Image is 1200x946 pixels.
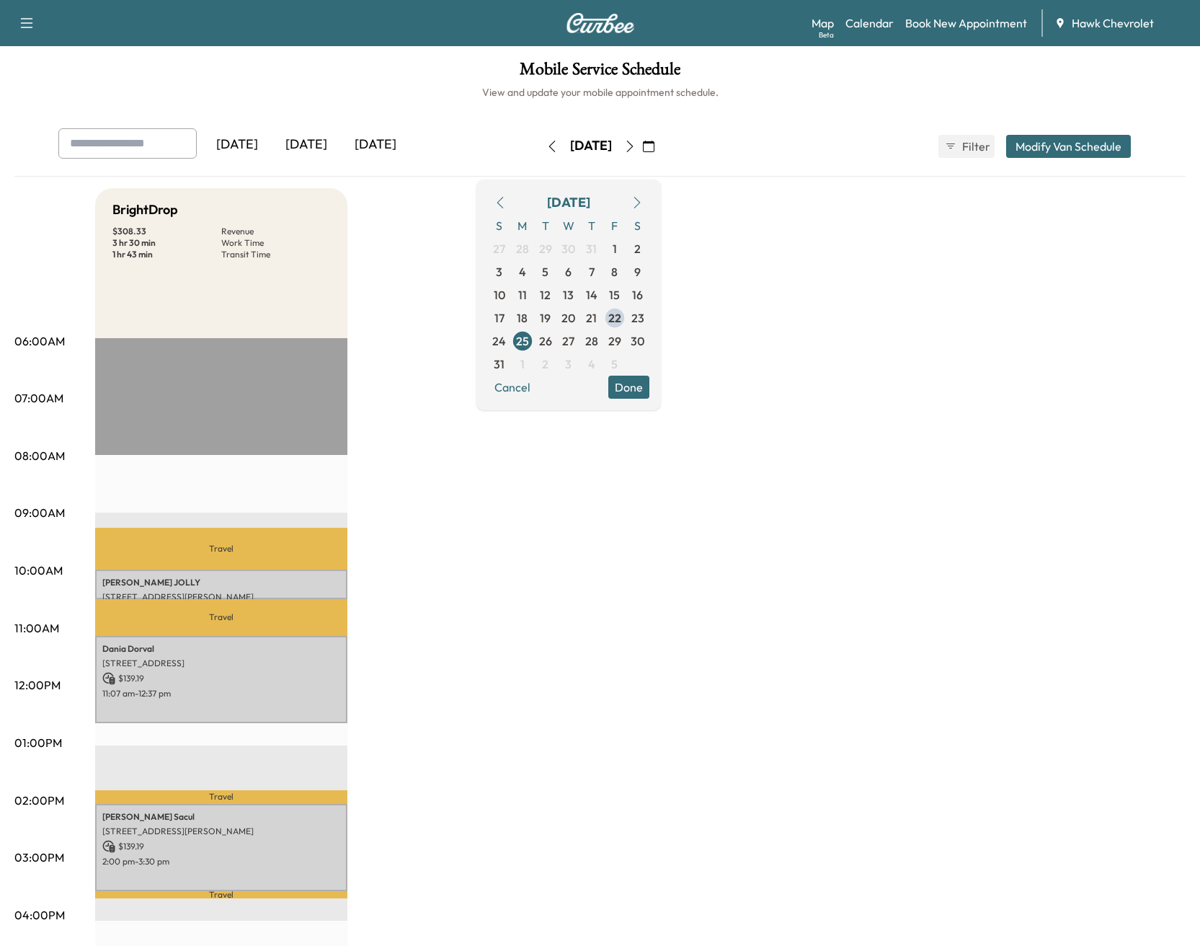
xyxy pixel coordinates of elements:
[102,643,340,655] p: Dania Dorval
[516,240,529,257] span: 28
[539,332,552,350] span: 26
[511,214,534,237] span: M
[1072,14,1154,32] span: Hawk Chevrolet
[631,309,644,327] span: 23
[586,286,597,304] span: 14
[632,286,643,304] span: 16
[494,309,505,327] span: 17
[812,14,834,32] a: MapBeta
[102,826,340,837] p: [STREET_ADDRESS][PERSON_NAME]
[14,676,61,694] p: 12:00PM
[608,309,621,327] span: 22
[14,849,64,866] p: 03:00PM
[14,332,65,350] p: 06:00AM
[588,355,595,373] span: 4
[102,856,340,867] p: 2:00 pm - 3:30 pm
[14,85,1186,100] h6: View and update your mobile appointment schedule.
[566,13,635,33] img: Curbee Logo
[14,504,65,521] p: 09:00AM
[520,355,525,373] span: 1
[580,214,603,237] span: T
[493,240,505,257] span: 27
[1006,135,1131,158] button: Modify Van Schedule
[589,263,595,280] span: 7
[611,263,618,280] span: 8
[561,309,575,327] span: 20
[603,214,626,237] span: F
[102,577,340,588] p: [PERSON_NAME] JOLLY
[95,599,347,636] p: Travel
[112,200,178,220] h5: BrightDrop
[585,332,598,350] span: 28
[570,137,612,155] div: [DATE]
[102,591,340,603] p: [STREET_ADDRESS][PERSON_NAME]
[221,249,330,260] p: Transit Time
[272,128,341,162] div: [DATE]
[565,263,572,280] span: 6
[102,811,340,823] p: [PERSON_NAME] Sacul
[14,562,63,579] p: 10:00AM
[557,214,580,237] span: W
[494,286,505,304] span: 10
[534,214,557,237] span: T
[540,286,551,304] span: 12
[14,734,62,751] p: 01:00PM
[542,355,548,373] span: 2
[494,355,505,373] span: 31
[516,332,529,350] span: 25
[634,263,641,280] span: 9
[492,332,506,350] span: 24
[608,332,621,350] span: 29
[14,61,1186,85] h1: Mobile Service Schedule
[14,619,59,637] p: 11:00AM
[586,309,597,327] span: 21
[102,672,340,685] p: $ 139.19
[14,906,65,924] p: 04:00PM
[845,14,894,32] a: Calendar
[563,286,574,304] span: 13
[539,240,552,257] span: 29
[95,790,347,804] p: Travel
[540,309,551,327] span: 19
[102,840,340,853] p: $ 139.19
[488,376,537,399] button: Cancel
[221,226,330,237] p: Revenue
[518,286,527,304] span: 11
[542,263,548,280] span: 5
[95,528,347,570] p: Travel
[611,355,618,373] span: 5
[112,249,221,260] p: 1 hr 43 min
[938,135,995,158] button: Filter
[634,240,641,257] span: 2
[496,263,502,280] span: 3
[608,376,649,399] button: Done
[613,240,617,257] span: 1
[905,14,1027,32] a: Book New Appointment
[631,332,644,350] span: 30
[102,658,340,669] p: [STREET_ADDRESS]
[341,128,410,162] div: [DATE]
[626,214,649,237] span: S
[14,389,63,407] p: 07:00AM
[112,237,221,249] p: 3 hr 30 min
[586,240,597,257] span: 31
[561,240,575,257] span: 30
[565,355,572,373] span: 3
[962,138,988,155] span: Filter
[102,688,340,699] p: 11:07 am - 12:37 pm
[95,891,347,899] p: Travel
[819,30,834,40] div: Beta
[112,226,221,237] p: $ 308.33
[609,286,620,304] span: 15
[488,214,511,237] span: S
[547,193,590,213] div: [DATE]
[519,263,526,280] span: 4
[562,332,574,350] span: 27
[14,792,64,809] p: 02:00PM
[221,237,330,249] p: Work Time
[14,447,65,464] p: 08:00AM
[203,128,272,162] div: [DATE]
[517,309,528,327] span: 18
